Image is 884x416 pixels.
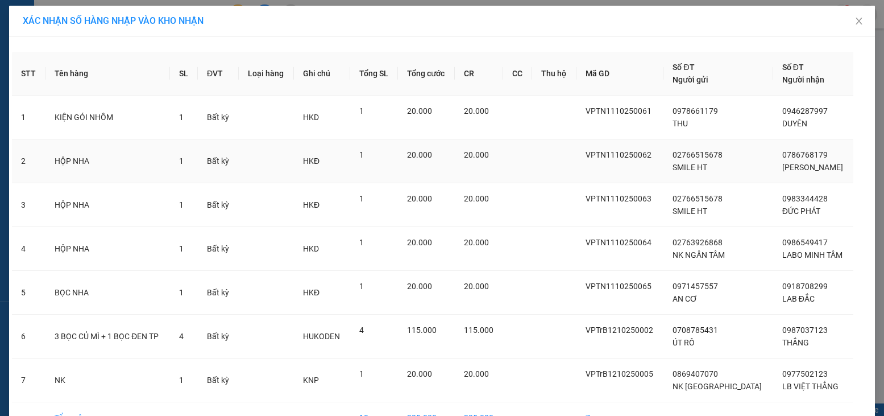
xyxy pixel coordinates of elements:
[359,150,364,159] span: 1
[303,113,319,122] span: HKD
[673,250,725,260] span: NK NGÂN TÂM
[586,282,651,291] span: VPTN1110250065
[179,156,184,166] span: 1
[12,52,45,96] th: STT
[198,139,239,183] td: Bất kỳ
[407,326,437,335] span: 115.000
[843,6,875,38] button: Close
[294,52,350,96] th: Ghi chú
[407,369,432,378] span: 20.000
[407,150,432,159] span: 20.000
[359,282,364,291] span: 1
[45,183,170,227] td: HỘP NHA
[464,238,489,247] span: 20.000
[782,238,828,247] span: 0986549417
[455,52,504,96] th: CR
[586,106,651,116] span: VPTN1110250061
[782,63,804,72] span: Số ĐT
[407,238,432,247] span: 20.000
[398,52,455,96] th: Tổng cước
[782,207,820,216] span: ĐỨC PHÁT
[673,106,718,116] span: 0978661179
[503,52,532,96] th: CC
[576,52,664,96] th: Mã GD
[359,238,364,247] span: 1
[179,113,184,122] span: 1
[350,52,399,96] th: Tổng SL
[198,96,239,139] td: Bất kỳ
[359,106,364,116] span: 1
[782,326,828,335] span: 0987037123
[12,359,45,402] td: 7
[12,96,45,139] td: 1
[782,338,809,347] span: THẮNG
[673,75,708,84] span: Người gửi
[179,200,184,209] span: 1
[532,52,576,96] th: Thu hộ
[198,359,239,402] td: Bất kỳ
[45,227,170,271] td: HỘP NHA
[198,52,239,96] th: ĐVT
[303,332,340,341] span: HUKODEN
[12,315,45,359] td: 6
[586,238,651,247] span: VPTN1110250064
[673,163,707,172] span: SMILE HT
[464,150,489,159] span: 20.000
[673,63,694,72] span: Số ĐT
[782,106,828,116] span: 0946287997
[359,326,364,335] span: 4
[12,227,45,271] td: 4
[198,315,239,359] td: Bất kỳ
[673,238,723,247] span: 02763926868
[673,119,688,128] span: THU
[407,282,432,291] span: 20.000
[782,282,828,291] span: 0918708299
[586,326,653,335] span: VPTrB1210250002
[673,194,723,203] span: 02766515678
[12,271,45,315] td: 5
[303,376,319,385] span: KNP
[198,227,239,271] td: Bất kỳ
[12,183,45,227] td: 3
[45,52,170,96] th: Tên hàng
[854,17,864,26] span: close
[359,369,364,378] span: 1
[170,52,198,96] th: SL
[782,294,815,303] span: LAB ĐẮC
[673,207,707,216] span: SMILE HT
[45,315,170,359] td: 3 BỌC CỦ MÌ + 1 BỌC ĐEN TP
[23,15,204,26] span: XÁC NHẬN SỐ HÀNG NHẬP VÀO KHO NHẬN
[586,194,651,203] span: VPTN1110250063
[673,150,723,159] span: 02766515678
[45,96,170,139] td: KIỆN GÓI NHÔM
[303,200,319,209] span: HKĐ
[179,332,184,341] span: 4
[586,369,653,378] span: VPTrB1210250005
[45,139,170,183] td: HỘP NHA
[179,376,184,385] span: 1
[782,194,828,203] span: 0983344428
[586,150,651,159] span: VPTN1110250062
[782,369,828,378] span: 0977502123
[359,194,364,203] span: 1
[673,282,718,291] span: 0971457557
[12,139,45,183] td: 2
[179,288,184,297] span: 1
[303,244,319,253] span: HKD
[303,288,319,297] span: HKĐ
[782,75,824,84] span: Người nhận
[782,382,839,391] span: LB VIỆT THẮNG
[782,150,828,159] span: 0786768179
[673,338,695,347] span: ÚT RÔ
[198,183,239,227] td: Bất kỳ
[673,294,698,303] span: AN CƠ
[303,156,319,166] span: HKĐ
[782,250,843,260] span: LABO MINH TÂM
[782,163,843,172] span: [PERSON_NAME]
[179,244,184,253] span: 1
[407,194,432,203] span: 20.000
[407,106,432,116] span: 20.000
[673,326,718,335] span: 0708785431
[464,282,489,291] span: 20.000
[464,326,493,335] span: 115.000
